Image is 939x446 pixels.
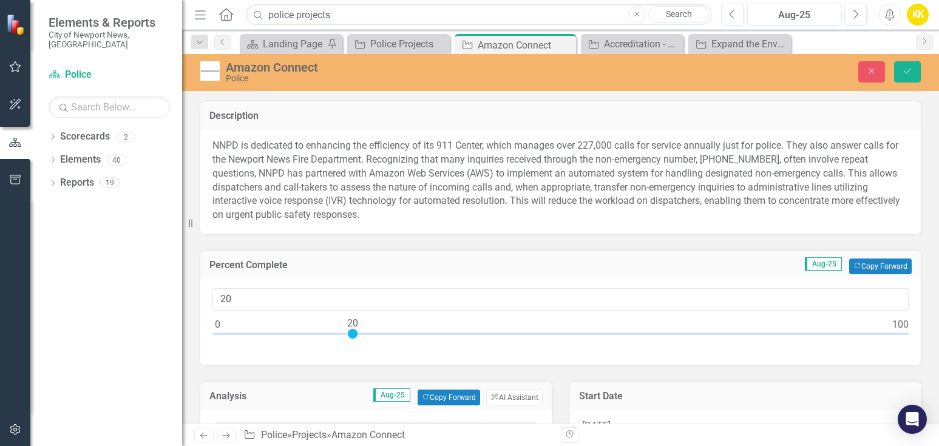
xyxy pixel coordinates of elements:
[907,4,929,25] button: KK
[246,4,712,25] input: Search ClearPoint...
[60,130,110,144] a: Scorecards
[49,68,170,82] a: Police
[60,176,94,190] a: Reports
[116,132,135,142] div: 2
[331,429,405,441] div: Amazon Connect
[898,405,927,434] div: Open Intercom Messenger
[579,391,912,402] h3: Start Date
[418,390,480,405] button: Copy Forward
[107,155,126,165] div: 40
[243,36,324,52] a: Landing Page
[751,8,837,22] div: Aug-25
[49,15,170,30] span: Elements & Reports
[691,36,788,52] a: Expand the Environmental Officer Program
[209,260,506,271] h3: Percent Complete
[805,257,842,271] span: Aug-25
[478,38,573,53] div: Amazon Connect
[261,429,287,441] a: Police
[209,391,269,402] h3: Analysis
[584,36,680,52] a: Accreditation - CALEA
[849,258,912,274] button: Copy Forward
[582,420,611,431] span: [DATE]
[100,178,120,188] div: 19
[604,36,680,52] div: Accreditation - CALEA
[226,61,599,74] div: Amazon Connect
[209,110,912,121] h3: Description
[373,388,410,402] span: Aug-25
[6,14,27,35] img: ClearPoint Strategy
[711,36,788,52] div: Expand the Environmental Officer Program
[60,153,101,167] a: Elements
[212,139,909,222] p: NNPD is dedicated to enhancing the efficiency of its 911 Center, which manages over 227,000 calls...
[350,36,447,52] a: Police Projects
[49,96,170,118] input: Search Below...
[648,6,709,23] a: Search
[263,36,324,52] div: Landing Page
[200,61,220,81] img: Not Started
[49,30,170,50] small: City of Newport News, [GEOGRAPHIC_DATA]
[486,390,542,405] button: AI Assistant
[243,428,551,442] div: » »
[292,429,327,441] a: Projects
[747,4,841,25] button: Aug-25
[226,74,599,83] div: Police
[370,36,447,52] div: Police Projects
